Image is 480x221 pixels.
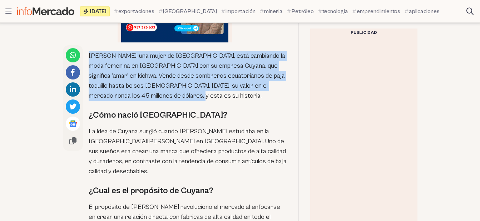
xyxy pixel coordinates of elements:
a: aplicaciones [405,7,440,16]
span: exportaciones [118,7,154,16]
span: Petróleo [291,7,314,16]
a: emprendimientos [352,7,400,16]
span: [DATE] [90,9,107,14]
a: [GEOGRAPHIC_DATA] [159,7,217,16]
span: [GEOGRAPHIC_DATA] [163,7,217,16]
a: tecnologia [318,7,348,16]
a: Petróleo [287,7,314,16]
span: tecnologia [322,7,348,16]
span: importación [226,7,256,16]
a: importación [221,7,256,16]
img: Google News logo [69,119,77,128]
p: La idea de Cuyana surgió cuando [PERSON_NAME] estudiaba en la [GEOGRAPHIC_DATA][PERSON_NAME] en [... [89,127,287,176]
a: mineria [260,7,283,16]
a: exportaciones [114,7,154,16]
span: mineria [264,7,283,16]
p: [PERSON_NAME], una mujer de [GEOGRAPHIC_DATA], está cambiando la moda femenina en [GEOGRAPHIC_DAT... [89,51,287,101]
span: emprendimientos [357,7,400,16]
img: Infomercado Ecuador logo [17,7,74,15]
h2: ¿Cómo nació [GEOGRAPHIC_DATA]? [89,109,287,121]
h2: ¿Cual es el propósito de Cuyana? [89,185,287,196]
span: aplicaciones [409,7,440,16]
div: Publicidad [310,29,417,37]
